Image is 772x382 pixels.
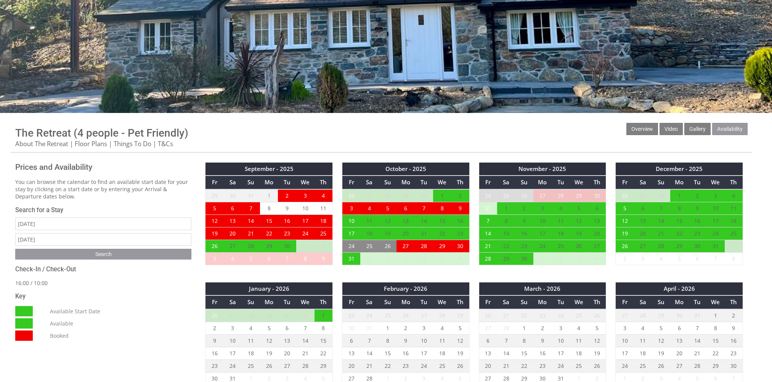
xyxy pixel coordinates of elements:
th: Tu [415,295,433,309]
td: 1 [296,240,315,252]
td: 22 [433,227,451,240]
td: 26 [342,189,360,202]
td: 3 [396,252,415,265]
td: 14 [242,214,260,227]
td: 7 [415,202,433,214]
td: 3 [205,252,224,265]
h2: Prices and Availability [15,163,191,172]
td: 25 [360,240,379,252]
td: 5 [242,252,260,265]
input: Departure Date (Optional) [15,233,191,246]
th: Sa [497,295,515,309]
td: 2 [533,322,552,334]
td: 6 [223,202,242,214]
dd: Available Start Date [48,306,189,316]
td: 13 [223,214,242,227]
td: 12 [205,214,224,227]
td: 3 [706,189,725,202]
td: 31 [296,309,315,322]
td: 23 [688,227,706,240]
td: 4 [223,252,242,265]
th: Mo [260,176,278,189]
td: 12 [616,214,634,227]
td: 14 [479,227,497,240]
td: 4 [315,189,333,202]
td: 15 [497,227,515,240]
td: 18 [315,214,333,227]
td: 28 [634,309,652,322]
td: 3 [634,252,652,265]
th: January - 2026 [205,282,333,295]
td: 5 [451,322,469,334]
td: 30 [588,189,606,202]
td: 21 [497,309,515,322]
th: Th [725,176,743,189]
td: 4 [242,322,260,334]
td: 27 [360,189,379,202]
td: 5 [433,252,451,265]
td: 5 [570,202,588,214]
td: 14 [415,214,433,227]
a: Gallery [684,123,711,135]
td: 15 [433,214,451,227]
th: We [706,295,725,309]
th: Tu [278,176,296,189]
td: 2 [552,252,570,265]
td: 26 [588,309,606,322]
a: About The Retreat [15,139,68,148]
th: Fr [342,295,360,309]
th: Mo [260,295,278,309]
td: 3 [415,322,433,334]
td: 28 [652,240,670,252]
td: 29 [433,240,451,252]
td: 17 [296,214,315,227]
td: 29 [652,309,670,322]
th: Tu [552,176,570,189]
td: 27 [223,309,242,322]
td: 3 [570,252,588,265]
td: 28 [379,189,397,202]
th: Fr [479,176,497,189]
th: Su [242,176,260,189]
td: 8 [670,202,689,214]
th: Th [451,176,469,189]
td: 27 [588,240,606,252]
td: 13 [634,214,652,227]
th: We [706,176,725,189]
td: 18 [725,214,743,227]
th: October - 2025 [342,163,469,176]
td: 30 [670,309,689,322]
td: 4 [652,252,670,265]
td: 28 [433,309,451,322]
th: Tu [278,295,296,309]
th: Sa [634,295,652,309]
th: We [570,295,588,309]
td: 27 [396,240,415,252]
td: 30 [342,322,360,334]
td: 7 [278,252,296,265]
th: Mo [396,176,415,189]
td: 20 [588,227,606,240]
th: Sa [360,176,379,189]
td: 7 [296,322,315,334]
th: Th [725,295,743,309]
td: 30 [415,189,433,202]
td: 8 [725,252,743,265]
td: 24 [552,309,570,322]
td: 15 [260,214,278,227]
td: 30 [688,240,706,252]
td: 31 [688,309,706,322]
th: Sa [223,295,242,309]
th: Su [515,295,533,309]
td: 1 [315,309,333,322]
th: Su [652,295,670,309]
td: 28 [242,240,260,252]
th: Tu [415,176,433,189]
td: 28 [242,309,260,322]
td: 25 [315,227,333,240]
td: 16 [688,214,706,227]
td: 29 [260,240,278,252]
td: 4 [433,322,451,334]
td: 31 [342,252,360,265]
td: 5 [670,252,689,265]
